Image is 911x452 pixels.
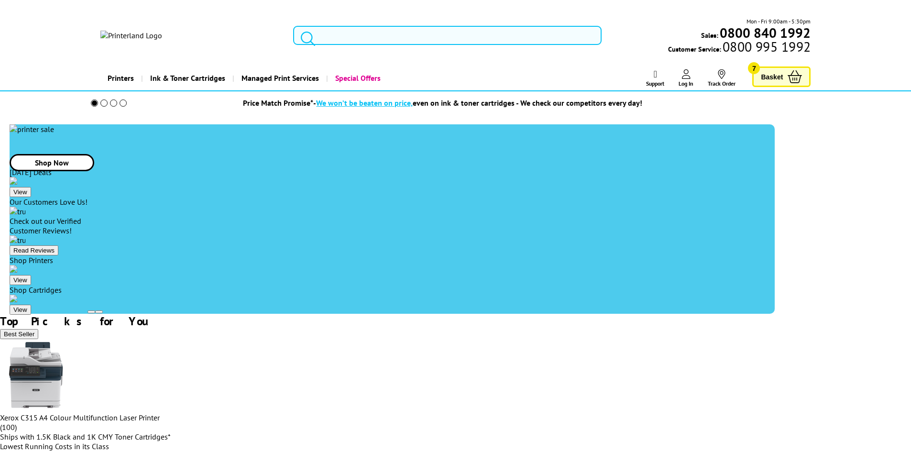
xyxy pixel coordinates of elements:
img: Printerland Logo [100,31,162,40]
span: Mon - Fri 9:00am - 5:30pm [746,17,811,26]
span: Price Match Promise* [243,98,313,108]
img: trustpilot rating [10,235,25,245]
img: printer sale [10,124,54,134]
div: Check out our Verified Customer Reviews! [10,216,25,235]
a: 0800 840 1992 [718,28,811,37]
div: Our Customers Love Us! [10,197,25,207]
span: We won’t be beaten on price, [316,98,413,108]
a: Log In [679,69,693,87]
div: Shop Cartridges [10,285,25,295]
button: View [10,305,31,315]
a: Basket 7 [752,66,811,87]
li: modal_Promise [78,95,803,111]
button: View [10,187,31,197]
a: Support [646,69,664,87]
span: Log In [679,80,693,87]
button: Read Reviews [10,245,58,255]
img: trustpilot rating [10,207,25,216]
span: Support [646,80,664,87]
a: Managed Print Services [232,66,326,90]
a: Special Offers [326,66,388,90]
span: A4 Colour Multifunction Laser Printer [39,413,160,422]
b: 0800 840 1992 [720,24,811,42]
a: Ink & Toner Cartridges [141,66,232,90]
img: cmyk-circle-multipack.svg [10,295,17,302]
div: [DATE] Deals [10,167,25,177]
a: Printerland Logo [100,31,282,40]
span: Ink & Toner Cartridges [150,66,225,90]
span: 7 [748,62,760,74]
a: Printers [100,66,141,90]
a: Shop Now [10,154,94,171]
div: Shop Printers [10,255,25,265]
img: homepage-printers.png [10,177,17,185]
a: Track Order [708,69,735,87]
span: 0800 995 1992 [721,42,811,51]
span: Best Seller [4,331,34,338]
img: shop-printers.jpg [10,265,17,273]
span: Customer Service: [668,42,811,54]
div: - even on ink & toner cartridges - We check our competitors every day! [313,98,642,108]
span: Basket [761,70,783,83]
span: Sales: [701,31,718,40]
button: View [10,275,31,285]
